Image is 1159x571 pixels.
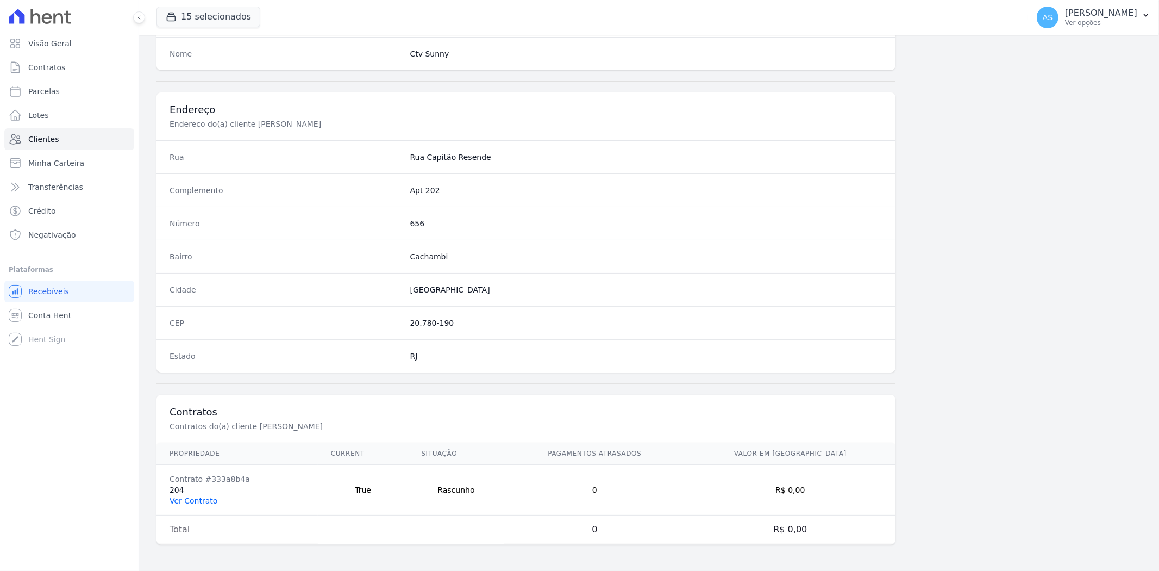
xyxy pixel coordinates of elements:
[28,182,83,193] span: Transferências
[28,310,71,321] span: Conta Hent
[9,263,130,276] div: Plataformas
[156,7,260,27] button: 15 selecionados
[1043,14,1053,21] span: AS
[504,516,686,544] td: 0
[410,48,882,59] dd: Ctv Sunny
[1028,2,1159,33] button: AS [PERSON_NAME] Ver opções
[1065,18,1137,27] p: Ver opções
[4,57,134,78] a: Contratos
[4,224,134,246] a: Negativação
[4,128,134,150] a: Clientes
[170,152,402,163] dt: Rua
[504,443,686,465] th: Pagamentos Atrasados
[504,465,686,516] td: 0
[170,185,402,196] dt: Complemento
[4,104,134,126] a: Lotes
[28,286,69,297] span: Recebíveis
[170,496,217,505] a: Ver Contrato
[1065,8,1137,18] p: [PERSON_NAME]
[410,284,882,295] dd: [GEOGRAPHIC_DATA]
[156,443,318,465] th: Propriedade
[28,86,60,97] span: Parcelas
[156,465,318,516] td: 204
[4,200,134,222] a: Crédito
[156,516,318,544] td: Total
[170,421,535,432] p: Contratos do(a) cliente [PERSON_NAME]
[4,152,134,174] a: Minha Carteira
[410,351,882,362] dd: RJ
[170,474,305,485] div: Contrato #333a8b4a
[28,62,65,73] span: Contratos
[170,284,402,295] dt: Cidade
[170,119,535,129] p: Endereço do(a) cliente [PERSON_NAME]
[4,305,134,326] a: Conta Hent
[170,218,402,229] dt: Número
[410,251,882,262] dd: Cachambi
[170,48,402,59] dt: Nome
[28,158,84,169] span: Minha Carteira
[410,318,882,328] dd: 20.780-190
[410,218,882,229] dd: 656
[408,465,504,516] td: Rascunho
[410,185,882,196] dd: Apt 202
[28,38,72,49] span: Visão Geral
[170,318,402,328] dt: CEP
[408,443,504,465] th: Situação
[4,281,134,302] a: Recebíveis
[685,465,895,516] td: R$ 0,00
[4,80,134,102] a: Parcelas
[170,103,882,116] h3: Endereço
[170,351,402,362] dt: Estado
[170,251,402,262] dt: Bairro
[410,152,882,163] dd: Rua Capitão Resende
[4,33,134,54] a: Visão Geral
[170,406,882,419] h3: Contratos
[28,206,56,216] span: Crédito
[4,176,134,198] a: Transferências
[318,443,409,465] th: Current
[28,134,59,145] span: Clientes
[318,465,409,516] td: True
[685,443,895,465] th: Valor em [GEOGRAPHIC_DATA]
[28,110,49,121] span: Lotes
[28,229,76,240] span: Negativação
[685,516,895,544] td: R$ 0,00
